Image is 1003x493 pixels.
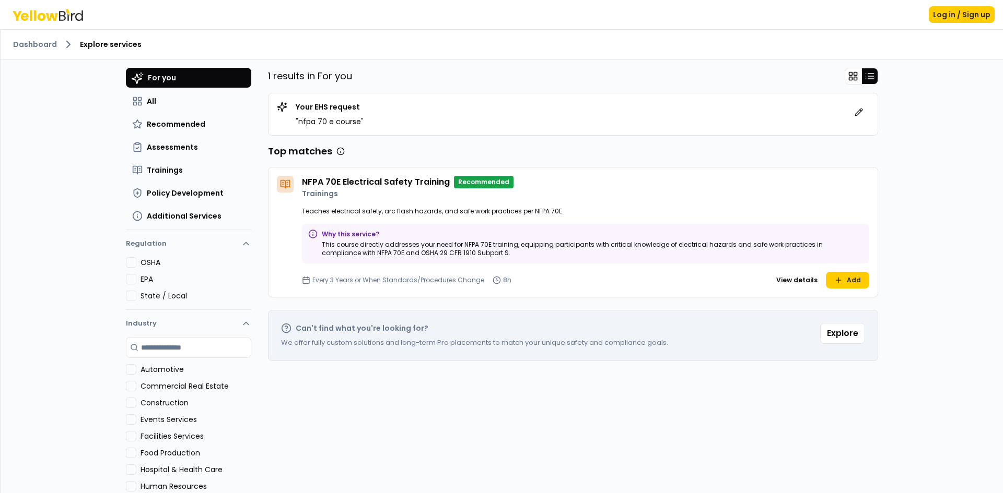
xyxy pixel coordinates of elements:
[147,188,224,198] span: Policy Development
[772,272,822,288] button: View details
[302,188,869,199] p: Trainings
[503,276,511,284] p: 8h
[929,6,995,23] button: Log in / Sign up
[820,323,865,344] button: Explore
[141,398,251,408] label: Construction
[126,234,251,257] button: Regulation
[296,102,364,112] p: Your EHS request
[126,310,251,337] button: Industry
[126,115,251,134] button: Recommended
[147,142,198,152] span: Assessments
[80,39,142,50] span: Explore services
[141,414,251,425] label: Events Services
[322,230,862,238] p: Why this service?
[147,96,156,106] span: All
[126,161,251,179] button: Trainings
[13,39,57,50] a: Dashboard
[281,338,668,348] p: We offer fully custom solutions and long-term Pro placements to match your unique safety and comp...
[141,481,251,491] label: Human Resources
[141,274,251,284] label: EPA
[141,291,251,301] label: State / Local
[141,381,251,391] label: Commercial Real Estate
[268,69,352,83] p: 1 results in For you
[126,68,251,88] button: For you
[141,448,251,458] label: Food Production
[454,176,514,188] p: Recommended
[148,73,176,83] span: For you
[141,364,251,375] label: Automotive
[296,323,428,333] h2: Can't find what you're looking for?
[322,241,862,257] p: This course directly addresses your need for NFPA 70E training, equipping participants with criti...
[141,257,251,268] label: OSHA
[302,207,869,215] p: Teaches electrical safety, arc flash hazards, and safe work practices per NFPA 70E.
[126,138,251,157] button: Assessments
[302,176,450,188] h4: NFPA 70E Electrical Safety Training
[13,38,990,51] nav: breadcrumb
[126,92,251,111] button: All
[126,184,251,202] button: Policy Development
[141,464,251,475] label: Hospital & Health Care
[126,257,251,309] div: Regulation
[147,211,221,221] span: Additional Services
[268,144,332,159] h3: Top matches
[826,272,869,288] button: Add
[126,207,251,225] button: Additional Services
[147,165,183,175] span: Trainings
[141,431,251,441] label: Facilities Services
[147,119,205,129] span: Recommended
[296,116,364,127] p: " nfpa 70 e course "
[312,276,484,284] p: Every 3 Years or When Standards/Procedures Change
